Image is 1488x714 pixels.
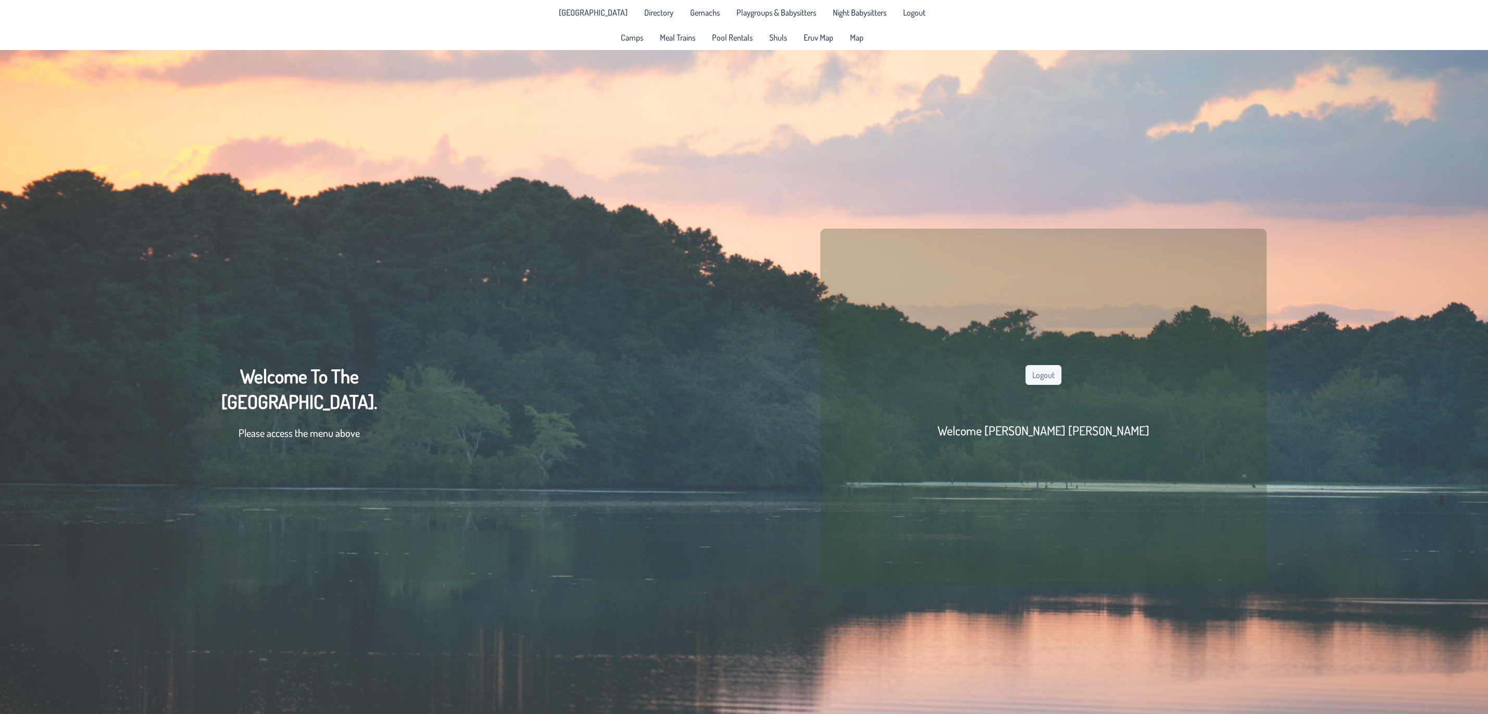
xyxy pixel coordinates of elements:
span: Gemachs [690,8,720,17]
span: [GEOGRAPHIC_DATA] [559,8,628,17]
p: Please access the menu above [221,425,377,441]
div: Welcome To The [GEOGRAPHIC_DATA]. [221,364,377,451]
a: Meal Trains [654,29,702,46]
a: Pool Rentals [706,29,759,46]
a: Night Babysitters [827,4,893,21]
a: Map [844,29,870,46]
a: Camps [615,29,649,46]
a: Shuls [763,29,793,46]
span: Map [850,33,864,42]
button: Logout [1026,365,1061,385]
a: Gemachs [684,4,726,21]
a: [GEOGRAPHIC_DATA] [553,4,634,21]
li: Pine Lake Park [553,4,634,21]
a: Directory [638,4,680,21]
span: Eruv Map [804,33,833,42]
span: Shuls [769,33,787,42]
span: Logout [903,8,926,17]
li: Logout [897,4,932,21]
span: Night Babysitters [833,8,886,17]
span: Pool Rentals [712,33,753,42]
a: Playgroups & Babysitters [730,4,822,21]
span: Playgroups & Babysitters [736,8,816,17]
h2: Welcome [PERSON_NAME] [PERSON_NAME] [937,422,1149,439]
a: Eruv Map [797,29,840,46]
span: Directory [644,8,673,17]
span: Meal Trains [660,33,695,42]
span: Camps [621,33,643,42]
